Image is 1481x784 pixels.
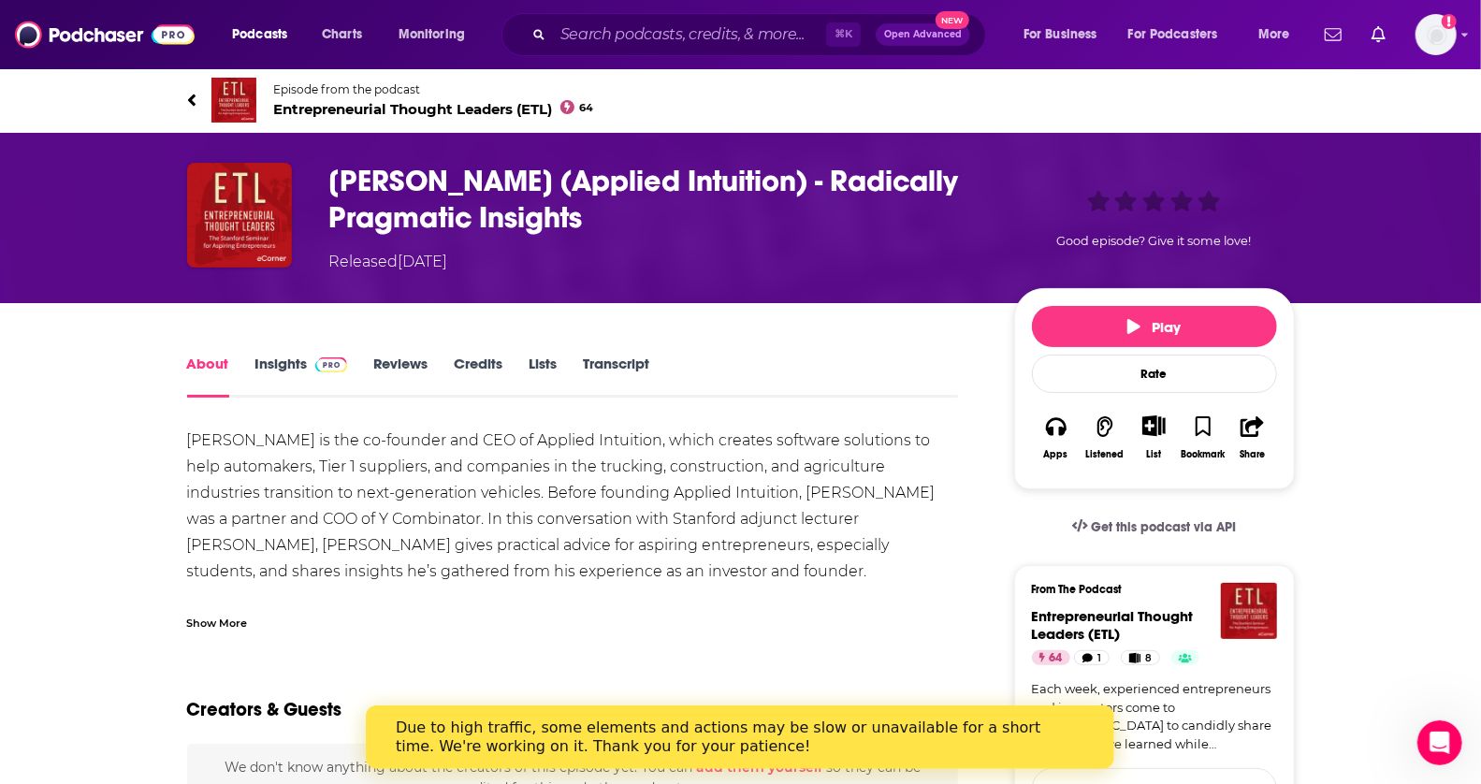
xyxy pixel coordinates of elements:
[373,355,428,398] a: Reviews
[1032,306,1277,347] button: Play
[826,22,861,47] span: ⌘ K
[936,11,969,29] span: New
[1145,649,1152,668] span: 8
[579,104,593,112] span: 64
[385,20,489,50] button: open menu
[329,251,448,273] div: Released [DATE]
[1245,20,1314,50] button: open menu
[1050,649,1063,668] span: 64
[1258,22,1290,48] span: More
[274,82,594,96] span: Episode from the podcast
[1097,649,1101,668] span: 1
[15,17,195,52] img: Podchaser - Follow, Share and Rate Podcasts
[187,355,229,398] a: About
[1081,403,1129,472] button: Listened
[553,20,826,50] input: Search podcasts, credits, & more...
[232,22,287,48] span: Podcasts
[1416,14,1457,55] img: User Profile
[1417,720,1462,765] iframe: Intercom live chat
[1074,650,1110,665] a: 1
[1121,650,1160,665] a: 8
[219,20,312,50] button: open menu
[1442,14,1457,29] svg: Add a profile image
[1010,20,1121,50] button: open menu
[884,30,962,39] span: Open Advanced
[1135,415,1173,436] button: Show More Button
[1221,583,1277,639] img: Entrepreneurial Thought Leaders (ETL)
[1227,403,1276,472] button: Share
[329,163,984,236] h1: Qasar Younis (Applied Intuition) - Radically Pragmatic Insights
[1127,318,1181,336] span: Play
[1181,449,1225,460] div: Bookmark
[187,163,292,268] img: Qasar Younis (Applied Intuition) - Radically Pragmatic Insights
[529,355,557,398] a: Lists
[1129,403,1178,472] div: Show More ButtonList
[1057,234,1252,248] span: Good episode? Give it some love!
[187,698,342,721] h2: Creators & Guests
[1032,355,1277,393] div: Rate
[1024,22,1097,48] span: For Business
[1147,448,1162,460] div: List
[1032,650,1070,665] a: 64
[255,355,348,398] a: InsightsPodchaser Pro
[1032,607,1194,643] a: Entrepreneurial Thought Leaders (ETL)
[1057,504,1252,550] a: Get this podcast via API
[1044,449,1068,460] div: Apps
[315,357,348,372] img: Podchaser Pro
[399,22,465,48] span: Monitoring
[310,20,373,50] a: Charts
[1317,19,1349,51] a: Show notifications dropdown
[322,22,362,48] span: Charts
[454,355,502,398] a: Credits
[1116,20,1245,50] button: open menu
[1416,14,1457,55] span: Logged in as jacruz
[696,760,822,775] button: add them yourself
[1179,403,1227,472] button: Bookmark
[1240,449,1265,460] div: Share
[211,78,256,123] img: Entrepreneurial Thought Leaders (ETL)
[1364,19,1393,51] a: Show notifications dropdown
[1032,403,1081,472] button: Apps
[1032,680,1277,753] a: Each week, experienced entrepreneurs and innovators come to [GEOGRAPHIC_DATA] to candidly share l...
[519,13,1004,56] div: Search podcasts, credits, & more...
[1128,22,1218,48] span: For Podcasters
[187,78,1295,123] a: Entrepreneurial Thought Leaders (ETL)Episode from the podcastEntrepreneurial Thought Leaders (ETL)64
[1086,449,1125,460] div: Listened
[876,23,970,46] button: Open AdvancedNew
[583,355,649,398] a: Transcript
[1091,519,1236,535] span: Get this podcast via API
[274,100,594,118] span: Entrepreneurial Thought Leaders (ETL)
[366,705,1114,769] iframe: Intercom live chat banner
[1416,14,1457,55] button: Show profile menu
[1032,583,1262,596] h3: From The Podcast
